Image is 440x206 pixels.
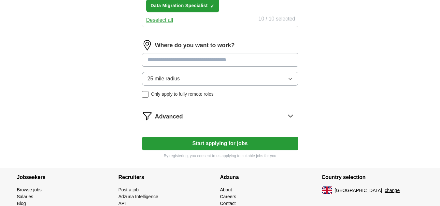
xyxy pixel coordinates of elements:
[119,187,139,192] a: Post a job
[17,187,42,192] a: Browse jobs
[119,194,158,199] a: Adzuna Intelligence
[220,201,236,206] a: Contact
[155,112,183,121] span: Advanced
[142,40,152,50] img: location.png
[220,194,236,199] a: Careers
[142,111,152,121] img: filter
[142,91,149,98] input: Only apply to fully remote roles
[142,72,298,86] button: 25 mile radius
[151,2,208,9] span: Data Migration Specialist
[385,187,400,194] button: change
[220,187,232,192] a: About
[17,201,26,206] a: Blog
[155,41,235,50] label: Where do you want to work?
[17,194,34,199] a: Salaries
[119,201,126,206] a: API
[148,75,180,83] span: 25 mile radius
[335,187,382,194] span: [GEOGRAPHIC_DATA]
[259,15,295,24] div: 10 / 10 selected
[322,186,332,194] img: UK flag
[146,16,173,24] button: Deselect all
[142,153,298,159] p: By registering, you consent to us applying to suitable jobs for you
[210,4,214,9] span: ✓
[322,168,423,186] h4: Country selection
[151,91,214,98] span: Only apply to fully remote roles
[142,137,298,150] button: Start applying for jobs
